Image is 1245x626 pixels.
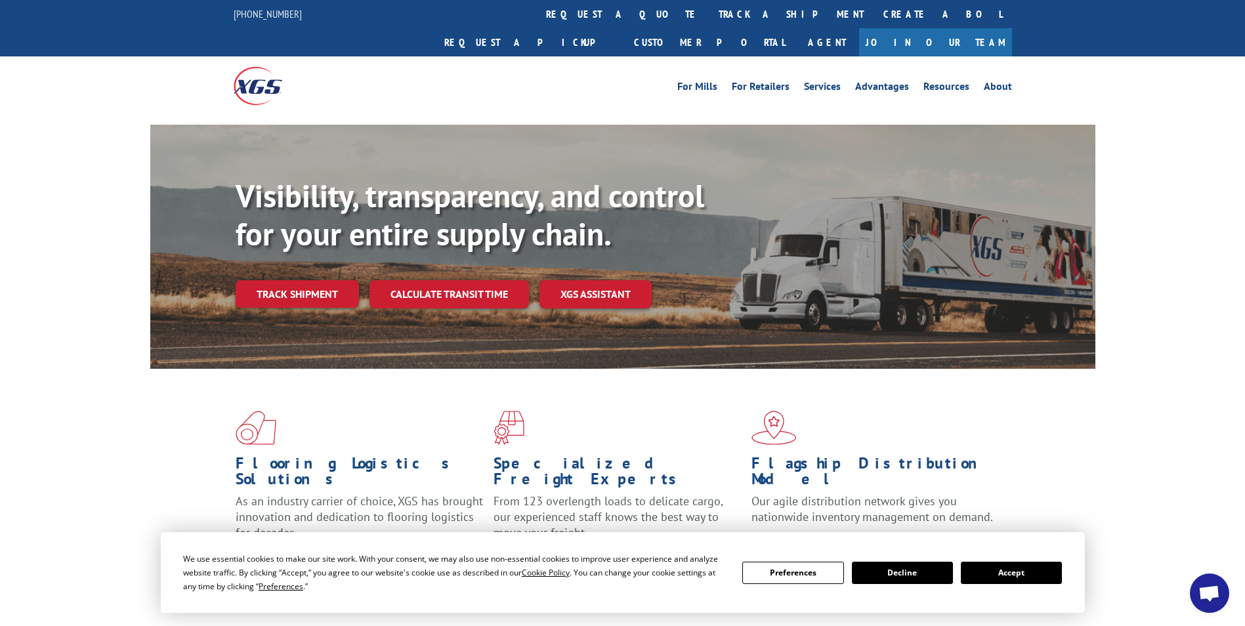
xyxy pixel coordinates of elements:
[183,552,727,593] div: We use essential cookies to make our site work. With your consent, we may also use non-essential ...
[804,81,841,96] a: Services
[259,581,303,592] span: Preferences
[859,28,1012,56] a: Join Our Team
[236,411,276,445] img: xgs-icon-total-supply-chain-intelligence-red
[923,81,969,96] a: Resources
[961,562,1062,584] button: Accept
[751,411,797,445] img: xgs-icon-flagship-distribution-model-red
[494,455,742,493] h1: Specialized Freight Experts
[369,280,529,308] a: Calculate transit time
[494,493,742,552] p: From 123 overlength loads to delicate cargo, our experienced staff knows the best way to move you...
[539,280,652,308] a: XGS ASSISTANT
[852,562,953,584] button: Decline
[732,81,790,96] a: For Retailers
[236,493,483,540] span: As an industry carrier of choice, XGS has brought innovation and dedication to flooring logistics...
[236,455,484,493] h1: Flooring Logistics Solutions
[236,280,359,308] a: Track shipment
[795,28,859,56] a: Agent
[494,411,524,445] img: xgs-icon-focused-on-flooring-red
[751,455,1000,493] h1: Flagship Distribution Model
[522,567,570,578] span: Cookie Policy
[624,28,795,56] a: Customer Portal
[855,81,909,96] a: Advantages
[236,175,704,254] b: Visibility, transparency, and control for your entire supply chain.
[742,562,843,584] button: Preferences
[434,28,624,56] a: Request a pickup
[161,532,1085,613] div: Cookie Consent Prompt
[234,7,302,20] a: [PHONE_NUMBER]
[984,81,1012,96] a: About
[1190,574,1229,613] div: Open chat
[677,81,717,96] a: For Mills
[751,493,993,524] span: Our agile distribution network gives you nationwide inventory management on demand.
